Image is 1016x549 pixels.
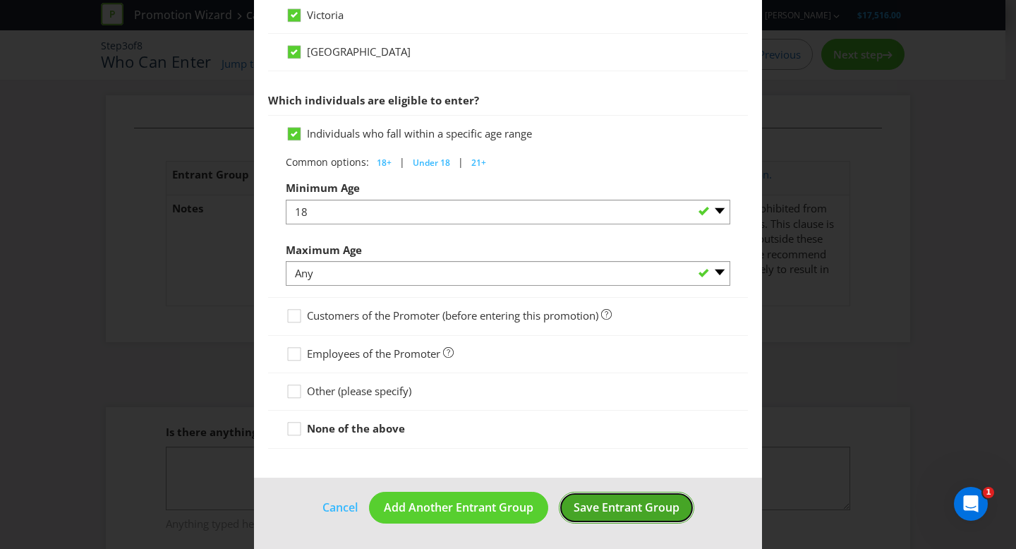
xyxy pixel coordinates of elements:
[464,152,494,174] button: 21+
[471,157,486,169] span: 21+
[405,152,458,174] button: Under 18
[307,384,411,398] span: Other (please specify)
[307,126,532,140] span: Individuals who fall within a specific age range
[286,181,360,195] span: Minimum Age
[399,155,405,169] span: |
[307,44,411,59] span: [GEOGRAPHIC_DATA]
[322,499,358,517] a: Cancel
[369,492,548,524] button: Add Another Entrant Group
[268,93,479,107] span: Which individuals are eligible to enter?
[307,8,344,22] span: Victoria
[458,155,464,169] span: |
[307,346,440,361] span: Employees of the Promoter
[413,157,450,169] span: Under 18
[954,487,988,521] iframe: Intercom live chat
[286,155,369,169] span: Common options:
[377,157,392,169] span: 18+
[983,487,994,498] span: 1
[574,500,679,515] span: Save Entrant Group
[559,492,694,524] button: Save Entrant Group
[307,421,405,435] strong: None of the above
[307,308,598,322] span: Customers of the Promoter (before entering this promotion)
[384,500,533,515] span: Add Another Entrant Group
[286,243,362,257] span: Maximum Age
[369,152,399,174] button: 18+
